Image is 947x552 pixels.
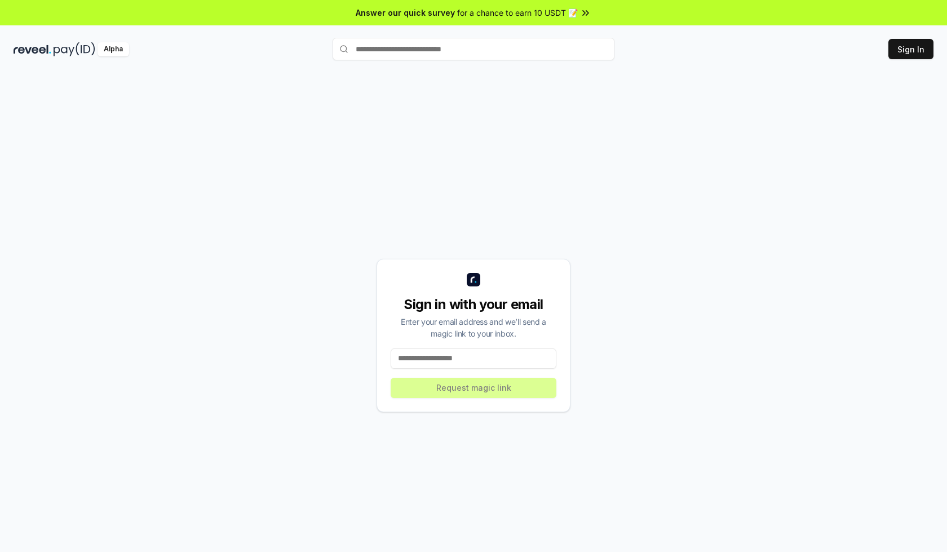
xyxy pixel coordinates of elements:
[457,7,578,19] span: for a chance to earn 10 USDT 📝
[888,39,933,59] button: Sign In
[356,7,455,19] span: Answer our quick survey
[391,295,556,313] div: Sign in with your email
[391,316,556,339] div: Enter your email address and we’ll send a magic link to your inbox.
[14,42,51,56] img: reveel_dark
[467,273,480,286] img: logo_small
[98,42,129,56] div: Alpha
[54,42,95,56] img: pay_id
